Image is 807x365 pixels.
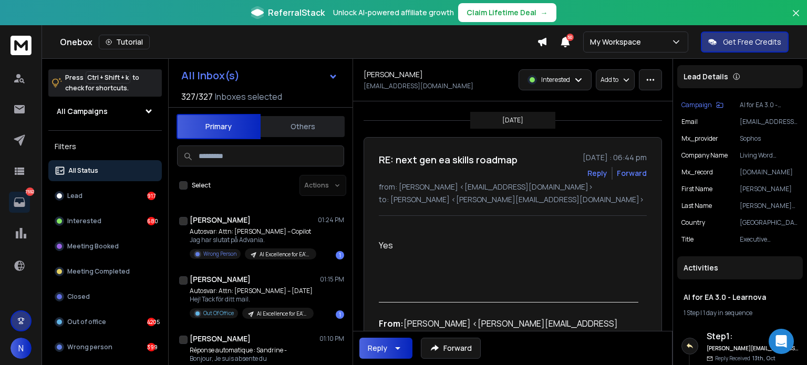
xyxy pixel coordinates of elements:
p: Reply Received [715,354,775,362]
div: Activities [677,256,803,279]
button: Reply [587,168,607,179]
div: 917 [147,192,156,200]
p: Out Of Office [203,309,234,317]
button: Claim Lifetime Deal→ [458,3,556,22]
div: Onebox [60,35,537,49]
h3: Filters [48,139,162,154]
h1: RE: next gen ea skills roadmap [379,152,518,167]
div: 399 [147,343,156,351]
button: Lead917 [48,185,162,206]
p: mx_record [681,168,713,176]
p: Add to [601,76,618,84]
p: [DATE] [502,116,523,124]
p: Hej! Tack för ditt mail. [190,295,314,304]
button: N [11,338,32,359]
p: from: [PERSON_NAME] <[EMAIL_ADDRESS][DOMAIN_NAME]> [379,182,647,192]
p: AI Excellence for EA's - Keynotive [260,251,310,258]
b: From: [379,318,403,329]
button: All Campaigns [48,101,162,122]
p: Lead Details [684,71,728,82]
p: Réponse automatique : Sandrine - [190,346,314,354]
p: Interested [67,217,101,225]
p: All Status [68,166,98,175]
p: [GEOGRAPHIC_DATA], [US_STATE], [GEOGRAPHIC_DATA] [740,218,799,227]
span: 1 day in sequence [703,308,752,317]
button: Forward [421,338,481,359]
p: Email [681,118,698,126]
a: 7592 [9,192,30,213]
p: [PERSON_NAME] (Story) [740,202,799,210]
div: 1 [336,310,344,319]
span: 13th, Oct [752,354,775,362]
button: All Status [48,160,162,181]
p: Living Word [DEMOGRAPHIC_DATA] Center [740,151,799,160]
h6: [PERSON_NAME][EMAIL_ADDRESS][DOMAIN_NAME] [707,345,799,352]
p: AI Excellence for EA's - Keynotive [257,310,307,318]
p: Unlock AI-powered affiliate growth [333,7,454,18]
p: Autosvar: Attn: [PERSON_NAME] – Copilot [190,227,316,236]
h1: All Inbox(s) [181,70,240,81]
p: [EMAIL_ADDRESS][DOMAIN_NAME] [740,118,799,126]
p: Country [681,218,705,227]
button: Close banner [789,6,803,32]
div: 680 [147,217,156,225]
p: Meeting Booked [67,242,119,251]
p: Sophos [740,134,799,143]
p: Press to check for shortcuts. [65,72,139,93]
p: 01:24 PM [318,216,344,224]
p: mx_provider [681,134,718,143]
h1: [PERSON_NAME] [190,274,251,285]
div: Open Intercom Messenger [769,329,794,354]
div: 4205 [147,318,156,326]
button: Get Free Credits [701,32,789,53]
p: 01:10 PM [319,335,344,343]
h1: [PERSON_NAME] [190,215,251,225]
h1: [PERSON_NAME] [364,69,423,80]
h1: All Campaigns [57,106,108,117]
p: Jag har slutat på Advania. [190,236,316,244]
span: 50 [566,34,574,41]
p: Interested [541,76,570,84]
div: | [684,309,796,317]
button: Reply [359,338,412,359]
p: [PERSON_NAME] [740,185,799,193]
button: Meeting Booked [48,236,162,257]
p: [DOMAIN_NAME] [740,168,799,176]
span: ReferralStack [268,6,325,19]
button: Closed [48,286,162,307]
span: Ctrl + Shift + k [86,71,130,84]
span: 1 Step [684,308,699,317]
p: Yes [379,239,638,252]
button: Meeting Completed [48,261,162,282]
p: 01:15 PM [320,275,344,284]
div: 1 [336,251,344,259]
button: Primary [177,114,261,139]
p: to: [PERSON_NAME] <[PERSON_NAME][EMAIL_ADDRESS][DOMAIN_NAME]> [379,194,647,205]
p: Out of office [67,318,106,326]
p: Wrong person [67,343,112,351]
p: Get Free Credits [723,37,781,47]
button: Out of office4205 [48,311,162,332]
p: title [681,235,694,244]
button: Interested680 [48,211,162,232]
h1: AI for EA 3.0 - Learnova [684,292,796,303]
p: Lead [67,192,82,200]
p: 7592 [26,187,34,196]
p: [EMAIL_ADDRESS][DOMAIN_NAME] [364,82,473,90]
p: Autosvar: Attn: [PERSON_NAME] – [DATE] [190,287,314,295]
button: Tutorial [99,35,150,49]
span: → [541,7,548,18]
div: Reply [368,343,387,353]
p: Bonjour, Je suis absente du [190,354,314,363]
p: Company Name [681,151,728,160]
button: Others [261,115,345,138]
p: First Name [681,185,712,193]
button: Campaign [681,101,723,109]
p: [DATE] : 06:44 pm [583,152,647,163]
h3: Inboxes selected [215,90,282,103]
p: Meeting Completed [67,267,130,276]
h6: Step 1 : [707,330,799,342]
